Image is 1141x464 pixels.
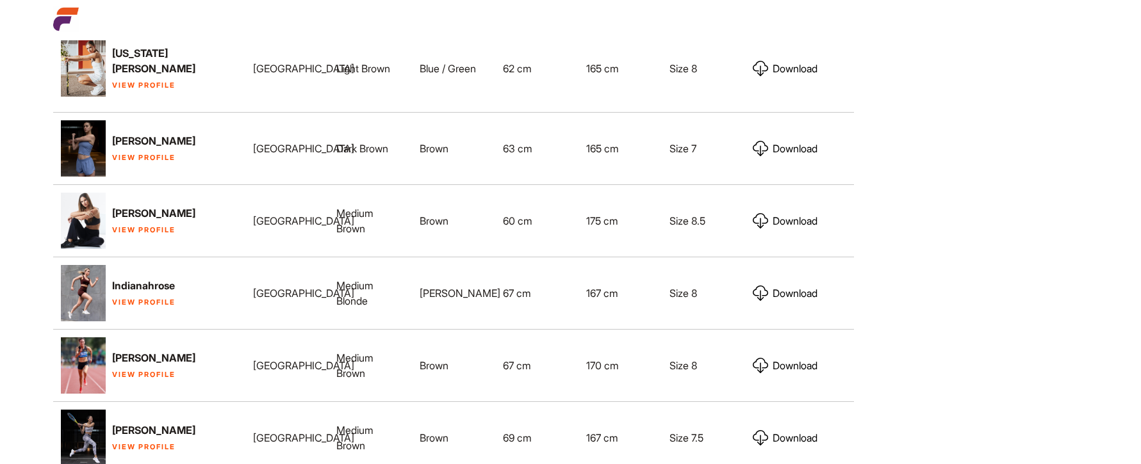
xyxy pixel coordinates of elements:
[662,203,745,239] div: Size 8.5
[329,412,412,463] div: Medium Brown
[245,51,329,86] div: [GEOGRAPHIC_DATA]
[112,47,195,75] strong: [US_STATE][PERSON_NAME]
[495,203,579,239] div: 60 cm
[329,51,412,86] div: Light Brown
[112,279,175,292] strong: Indianahrose
[245,420,329,456] div: [GEOGRAPHIC_DATA]
[245,348,329,383] div: [GEOGRAPHIC_DATA]
[112,442,176,451] a: View Profile
[412,131,495,166] div: Brown
[753,141,817,156] a: Download
[753,213,817,228] a: Download
[753,213,768,228] img: download.svg
[329,268,412,319] div: Medium Blonde
[753,61,768,76] img: download.svg
[662,275,745,311] div: Size 8
[495,420,579,456] div: 69 cm
[495,275,579,311] div: 67 cm
[662,348,745,383] div: Size 8
[753,61,817,76] a: Download
[753,358,817,373] a: Download
[495,131,579,166] div: 63 cm
[112,134,195,147] strong: [PERSON_NAME]
[495,348,579,383] div: 67 cm
[245,131,329,166] div: [GEOGRAPHIC_DATA]
[112,424,195,436] strong: [PERSON_NAME]
[412,348,495,383] div: Brown
[112,370,176,379] a: View Profile
[753,141,768,156] img: download.svg
[579,348,662,383] div: 170 cm
[112,81,176,90] a: View Profile
[753,430,817,445] a: Download
[662,131,745,166] div: Size 7
[112,351,195,364] strong: [PERSON_NAME]
[753,358,768,373] img: download.svg
[61,40,106,97] img: wedq
[245,275,329,311] div: [GEOGRAPHIC_DATA]
[579,51,662,86] div: 165 cm
[579,420,662,456] div: 167 cm
[412,420,495,456] div: Brown
[112,298,176,307] a: View Profile
[329,131,412,166] div: Dark Brown
[662,51,745,86] div: Size 8
[53,6,79,32] img: cropped-aefm-brand-fav-22-square.png
[412,203,495,239] div: Brown
[495,51,579,86] div: 62 cm
[579,275,662,311] div: 167 cm
[412,275,495,311] div: [PERSON_NAME]
[753,430,768,445] img: download.svg
[112,153,176,162] a: View Profile
[412,51,495,86] div: Blue / Green
[579,131,662,166] div: 165 cm
[329,195,412,246] div: Medium Brown
[329,340,412,391] div: Medium Brown
[753,285,817,301] a: Download
[112,207,195,220] strong: [PERSON_NAME]
[579,203,662,239] div: 175 cm
[61,264,106,322] img: 1 23
[245,203,329,239] div: [GEOGRAPHIC_DATA]
[662,420,745,456] div: Size 7.5
[753,285,768,301] img: download.svg
[112,225,176,234] a: View Profile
